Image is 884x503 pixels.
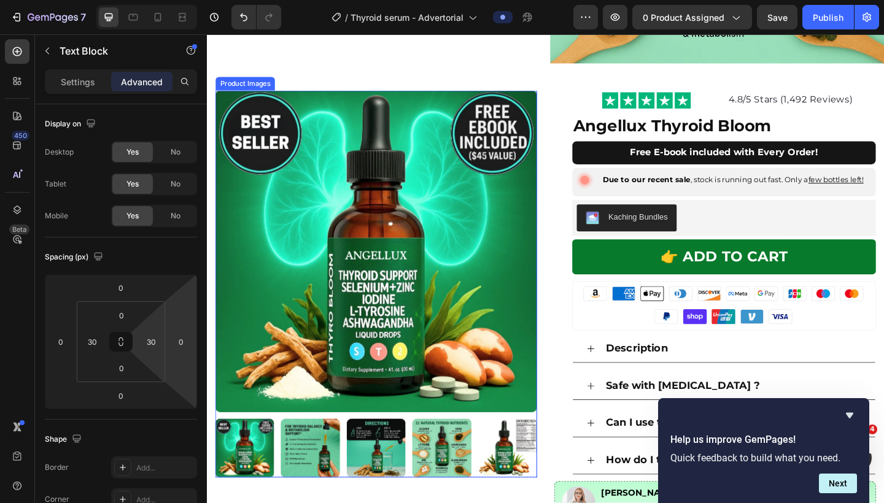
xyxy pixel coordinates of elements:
button: Hide survey [842,408,857,423]
div: Kaching Bundles [436,193,501,205]
div: Border [45,462,69,473]
input: 0 [172,332,190,351]
input: 0 [109,278,133,297]
p: Can I use this product long-term? [434,415,627,431]
p: Settings [61,75,95,88]
span: Yes [126,147,139,158]
span: Yes [126,210,139,221]
span: Save [767,12,788,23]
input: 0 [52,332,70,351]
span: No [171,147,180,158]
p: Text Block [60,44,164,58]
input: 0px [109,306,134,324]
strong: Due to our recent sale [430,153,525,163]
div: Undo/Redo [231,5,281,29]
div: 450 [12,131,29,140]
h1: Angellux Thyroid Bloom [397,87,727,112]
span: Yes [126,179,139,190]
img: KachingBundles.png [412,193,427,207]
div: Tablet [45,179,66,190]
img: gempages_542141113729811364-8fe2d27d-0c89-4154-af52-0e7eda7e978e.webp [400,148,422,170]
button: 7 [5,5,91,29]
span: 4 [867,424,877,434]
p: Safe with [MEDICAL_DATA] ? [434,374,602,391]
div: Add... [136,463,194,474]
button: Next question [819,474,857,493]
p: How do I take the liquid extract? [434,455,622,472]
input: 30px [83,332,101,351]
p: 7 [80,10,86,25]
input: 30px [142,332,160,351]
button: Kaching Bundles [402,185,511,215]
input: 0 [109,386,133,405]
iframe: Design area [207,34,884,503]
span: No [171,179,180,190]
p: , stock is running out fast. Only a [430,152,716,166]
div: Spacing (px) [45,249,106,266]
p: Description [434,334,501,350]
div: Mobile [45,210,68,221]
div: Display on [45,116,98,132]
span: No [171,210,180,221]
strong: Free E-book included with Every Order! [460,123,665,134]
button: 👉 ADD TO CART [397,223,727,261]
div: Publish [813,11,843,24]
div: Shape [45,431,84,448]
button: Save [757,5,797,29]
span: Thyroid serum - Advertorial [351,11,463,24]
button: Publish [802,5,854,29]
div: Desktop [45,147,74,158]
button: 0 product assigned [632,5,752,29]
input: 0px [109,359,134,377]
span: 0 product assigned [643,11,724,24]
img: gempages_542141113729811364-549ca255-ab52-4d63-83f3-3c8cc3192176.png [430,61,527,81]
h2: Help us improve GemPages! [670,432,857,447]
div: Help us improve GemPages! [670,408,857,493]
div: Beta [9,225,29,234]
img: gempages_542141113729811364-3b7b9da7-9225-4701-81a1-6542ab214927.webp [398,269,727,322]
div: 👉 ADD TO CART [493,231,632,254]
p: 4.8/5 Stars (1,492 Reviews) [567,64,726,79]
span: / [345,11,348,24]
u: few bottles left! [654,153,714,163]
p: Advanced [121,75,163,88]
p: Quick feedback to build what you need. [670,452,857,464]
